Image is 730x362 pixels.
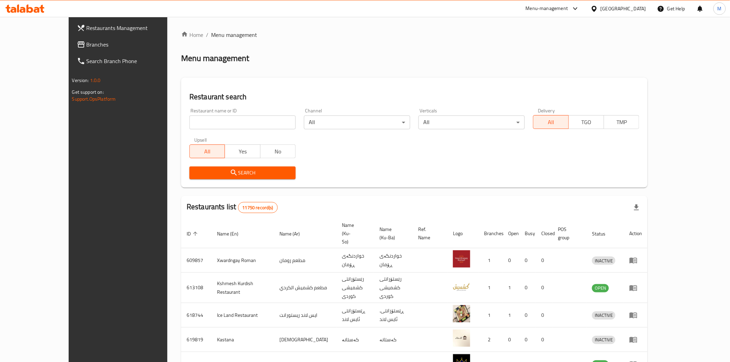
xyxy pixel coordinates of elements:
[374,328,413,352] td: کەستانە
[479,303,503,328] td: 1
[572,117,601,127] span: TGO
[189,92,639,102] h2: Restaurant search
[503,248,519,273] td: 0
[629,335,642,344] div: Menu
[336,328,374,352] td: کەستانە
[228,147,257,157] span: Yes
[526,4,568,13] div: Menu-management
[503,219,519,248] th: Open
[187,202,278,213] h2: Restaurants list
[274,248,336,273] td: مطعم رومان
[503,273,519,303] td: 1
[211,328,274,352] td: Kastana
[374,273,413,303] td: رێستۆرانتی کشمیشى كوردى
[536,328,552,352] td: 0
[72,88,104,97] span: Get support on:
[195,169,290,177] span: Search
[374,303,413,328] td: .ڕێستۆرانتی ئایس لاند
[274,303,336,328] td: ايس لاند ريستورانت
[181,303,211,328] td: 618744
[181,53,249,64] h2: Menu management
[628,199,645,216] div: Export file
[336,273,374,303] td: رێستۆرانتی کشمیشى كوردى
[604,115,639,129] button: TMP
[533,115,569,129] button: All
[519,248,536,273] td: 0
[193,147,222,157] span: All
[238,202,278,213] div: Total records count
[624,219,648,248] th: Action
[569,115,604,129] button: TGO
[181,248,211,273] td: 609857
[274,273,336,303] td: مطعم كشميش الكردي
[592,284,609,292] span: OPEN
[238,204,277,211] span: 11750 record(s)
[519,328,536,352] td: 0
[453,250,470,268] img: Xwardngay Roman
[181,31,203,39] a: Home
[189,115,296,129] input: Search for restaurant name or ID..
[71,20,190,36] a: Restaurants Management
[211,31,257,39] span: Menu management
[211,273,274,303] td: Kshmesh Kurdish Restaurant
[479,328,503,352] td: 2
[87,40,185,49] span: Branches
[211,248,274,273] td: Xwardngay Roman
[519,303,536,328] td: 0
[87,57,185,65] span: Search Branch Phone
[592,311,615,320] div: INACTIVE
[181,328,211,352] td: 619819
[536,303,552,328] td: 0
[211,303,274,328] td: Ice Land Restaurant
[519,273,536,303] td: 0
[479,248,503,273] td: 1
[279,230,309,238] span: Name (Ar)
[181,31,648,39] nav: breadcrumb
[194,138,207,142] label: Upsell
[263,147,293,157] span: No
[260,144,296,158] button: No
[592,257,615,265] div: INACTIVE
[453,305,470,322] img: Ice Land Restaurant
[304,115,410,129] div: All
[536,117,566,127] span: All
[538,108,555,113] label: Delivery
[71,36,190,53] a: Branches
[558,225,578,242] span: POS group
[503,303,519,328] td: 1
[189,167,296,179] button: Search
[274,328,336,352] td: [DEMOGRAPHIC_DATA]
[536,273,552,303] td: 0
[592,311,615,319] span: INACTIVE
[629,284,642,292] div: Menu
[592,336,615,344] span: INACTIVE
[601,5,646,12] div: [GEOGRAPHIC_DATA]
[629,256,642,264] div: Menu
[447,219,479,248] th: Logo
[71,53,190,69] a: Search Branch Phone
[629,311,642,319] div: Menu
[336,303,374,328] td: ڕێستۆرانتی ئایس لاند
[718,5,722,12] span: M
[503,328,519,352] td: 0
[519,219,536,248] th: Busy
[206,31,208,39] li: /
[453,278,470,295] img: Kshmesh Kurdish Restaurant
[453,330,470,347] img: Kastana
[418,115,525,129] div: All
[181,273,211,303] td: 613108
[342,221,366,246] span: Name (Ku-So)
[374,248,413,273] td: خواردنگەی ڕۆمان
[592,230,614,238] span: Status
[536,219,552,248] th: Closed
[187,230,200,238] span: ID
[479,219,503,248] th: Branches
[418,225,439,242] span: Ref. Name
[87,24,185,32] span: Restaurants Management
[72,94,116,103] a: Support.OpsPlatform
[536,248,552,273] td: 0
[72,76,89,85] span: Version:
[90,76,101,85] span: 1.0.0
